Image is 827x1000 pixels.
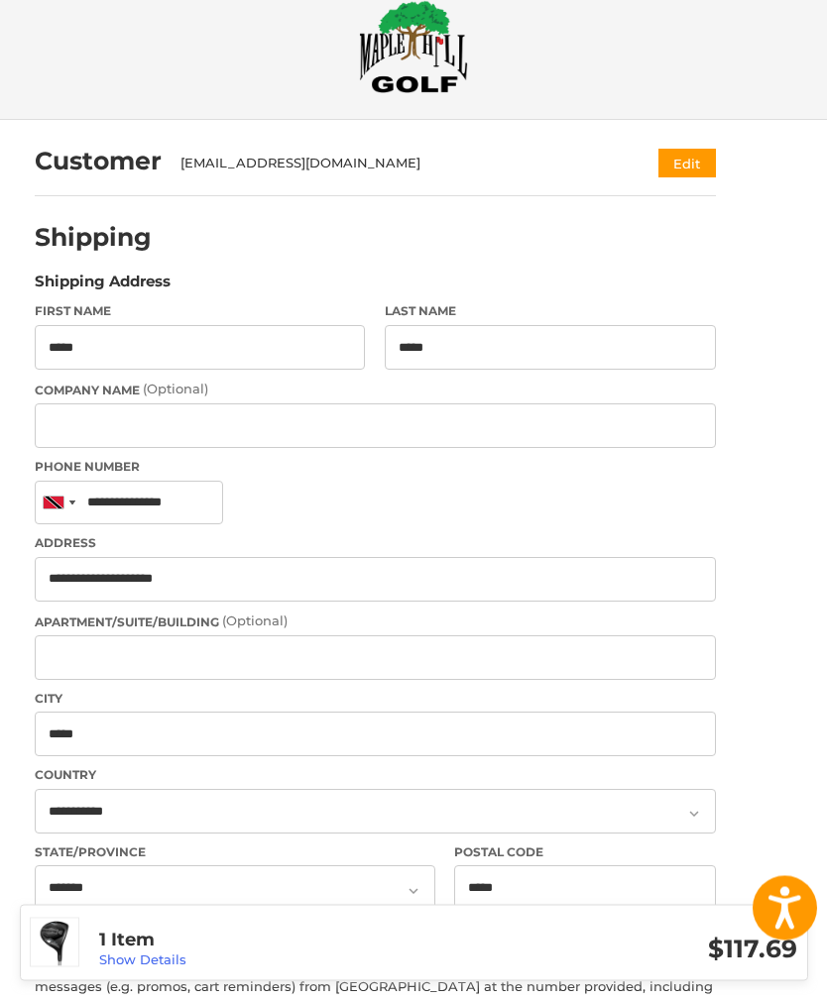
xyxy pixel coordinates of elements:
[35,459,716,477] label: Phone Number
[35,223,152,254] h2: Shipping
[99,929,448,951] h3: 1 Item
[385,303,716,321] label: Last Name
[222,613,288,629] small: (Optional)
[35,272,171,303] legend: Shipping Address
[31,919,78,966] img: Cobra Lady Air-X 2 Fairway Wood
[35,844,435,862] label: State/Province
[658,150,716,178] button: Edit
[35,535,716,553] label: Address
[35,381,716,400] label: Company Name
[663,946,827,1000] iframe: Google Customer Reviews
[35,147,162,177] h2: Customer
[36,483,81,525] div: Trinidad and Tobago: +1
[454,844,715,862] label: Postal Code
[99,951,186,967] a: Show Details
[180,155,620,174] div: [EMAIL_ADDRESS][DOMAIN_NAME]
[35,767,716,785] label: Country
[35,691,716,709] label: City
[35,612,716,632] label: Apartment/Suite/Building
[448,934,797,964] h3: $117.69
[35,303,366,321] label: First Name
[143,382,208,397] small: (Optional)
[359,1,468,94] img: Maple Hill Golf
